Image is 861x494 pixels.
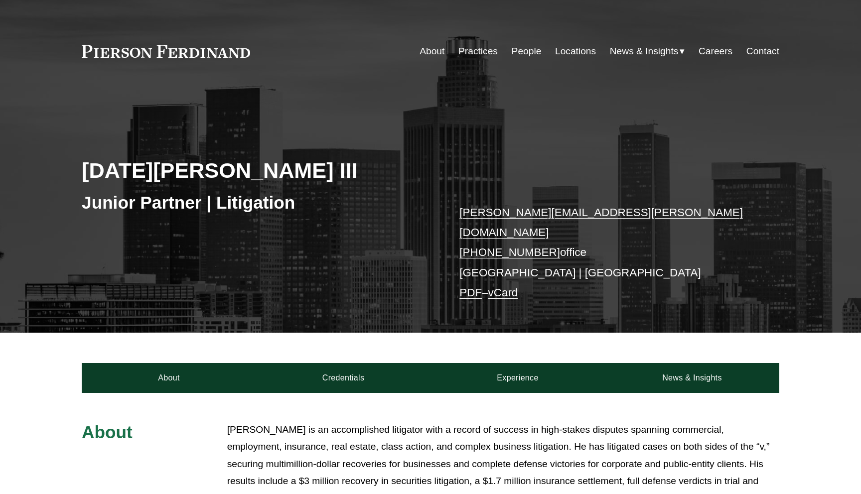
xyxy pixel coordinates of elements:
[605,363,779,393] a: News & Insights
[82,422,133,442] span: About
[459,206,743,239] a: [PERSON_NAME][EMAIL_ADDRESS][PERSON_NAME][DOMAIN_NAME]
[458,42,498,61] a: Practices
[746,42,779,61] a: Contact
[256,363,430,393] a: Credentials
[610,43,679,60] span: News & Insights
[459,286,482,299] a: PDF
[82,363,256,393] a: About
[82,192,430,214] h3: Junior Partner | Litigation
[488,286,518,299] a: vCard
[512,42,542,61] a: People
[459,246,560,258] a: [PHONE_NUMBER]
[699,42,732,61] a: Careers
[420,42,444,61] a: About
[555,42,596,61] a: Locations
[459,203,750,303] p: office [GEOGRAPHIC_DATA] | [GEOGRAPHIC_DATA] –
[610,42,685,61] a: folder dropdown
[430,363,605,393] a: Experience
[82,157,430,183] h2: [DATE][PERSON_NAME] III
